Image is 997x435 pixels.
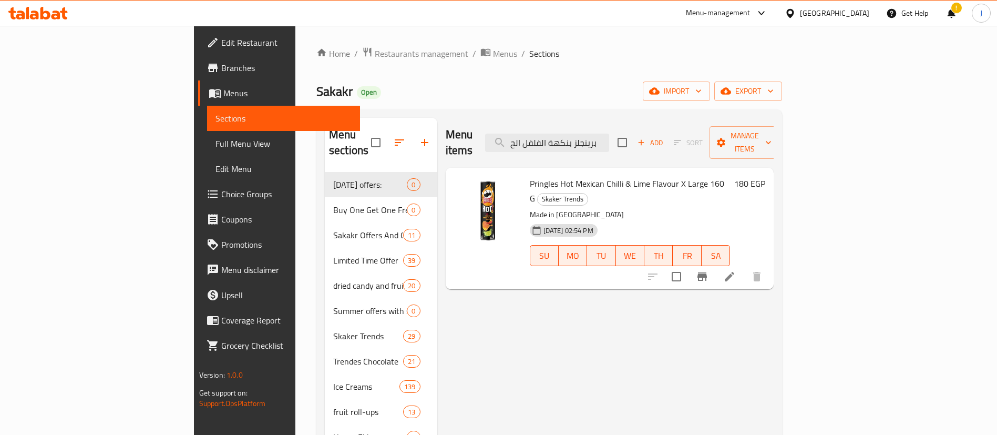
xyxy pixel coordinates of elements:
[387,130,412,155] span: Sort sections
[529,47,559,60] span: Sections
[537,193,588,206] div: Skaker Trends
[710,126,780,159] button: Manage items
[221,62,352,74] span: Branches
[800,7,869,19] div: [GEOGRAPHIC_DATA]
[404,230,419,240] span: 11
[616,245,644,266] button: WE
[221,289,352,301] span: Upsell
[375,47,468,60] span: Restaurants management
[207,156,361,181] a: Edit Menu
[221,264,352,276] span: Menu disclaimer
[221,188,352,200] span: Choice Groups
[325,349,437,374] div: Trendes Chocolate21
[403,229,420,241] div: items
[530,245,559,266] button: SU
[333,178,407,191] span: [DATE] offers:
[485,134,609,152] input: search
[215,163,352,175] span: Edit Menu
[480,47,517,60] a: Menus
[333,204,407,216] div: Buy One Get One Free
[403,279,420,292] div: items
[535,248,554,264] span: SU
[538,193,588,205] span: Skaker Trends
[357,86,381,99] div: Open
[633,135,667,151] span: Add item
[333,229,403,241] span: Sakakr Offers And Offers Nearby Dates
[333,305,407,317] span: Summer offers with skakr
[649,248,669,264] span: TH
[404,331,419,341] span: 29
[325,197,437,222] div: Buy One Get One Free0
[702,245,730,266] button: SA
[591,248,611,264] span: TU
[223,87,352,99] span: Menus
[198,308,361,333] a: Coverage Report
[706,248,726,264] span: SA
[493,47,517,60] span: Menus
[399,380,420,393] div: items
[357,88,381,97] span: Open
[454,176,521,244] img: Pringles Hot Mexican Chilli & Lime Flavour X Large 160 G
[404,256,419,266] span: 39
[734,176,765,191] h6: 180 EGP
[620,248,640,264] span: WE
[539,226,598,236] span: [DATE] 02:54 PM
[325,273,437,298] div: dried candy and fruits20
[198,30,361,55] a: Edit Restaurant
[412,130,437,155] button: Add section
[198,207,361,232] a: Coupons
[325,222,437,248] div: Sakakr Offers And Offers Nearby Dates11
[325,298,437,323] div: Summer offers with skakr0
[325,172,437,197] div: [DATE] offers:0
[636,137,664,149] span: Add
[198,80,361,106] a: Menus
[587,245,615,266] button: TU
[403,355,420,368] div: items
[723,270,736,283] a: Edit menu item
[215,112,352,125] span: Sections
[400,382,419,392] span: 139
[333,355,403,368] span: Trendes Chocolate
[198,181,361,207] a: Choice Groups
[221,314,352,327] span: Coverage Report
[221,238,352,251] span: Promotions
[530,176,724,206] span: Pringles Hot Mexican Chilli & Lime Flavour X Large 160 G
[215,137,352,150] span: Full Menu View
[362,47,468,60] a: Restaurants management
[446,127,473,158] h2: Menu items
[404,407,419,417] span: 13
[221,339,352,352] span: Grocery Checklist
[404,281,419,291] span: 20
[403,254,420,267] div: items
[673,245,701,266] button: FR
[325,248,437,273] div: Limited Time Offer39
[198,282,361,308] a: Upsell
[690,264,715,289] button: Branch-specific-item
[207,106,361,131] a: Sections
[407,205,419,215] span: 0
[333,330,403,342] span: Skaker Trends
[403,406,420,418] div: items
[530,208,731,221] p: Made in [GEOGRAPHIC_DATA]
[521,47,525,60] li: /
[199,386,248,400] span: Get support on:
[333,380,399,393] div: Ice Creams
[407,305,420,317] div: items
[667,135,710,151] span: Select section first
[651,85,702,98] span: import
[198,232,361,257] a: Promotions
[333,279,403,292] span: dried candy and fruits
[325,399,437,424] div: fruit roll-ups13
[333,406,403,418] span: fruit roll-ups
[365,131,387,154] span: Select all sections
[221,36,352,49] span: Edit Restaurant
[403,330,420,342] div: items
[207,131,361,156] a: Full Menu View
[199,368,225,382] span: Version:
[407,178,420,191] div: items
[677,248,697,264] span: FR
